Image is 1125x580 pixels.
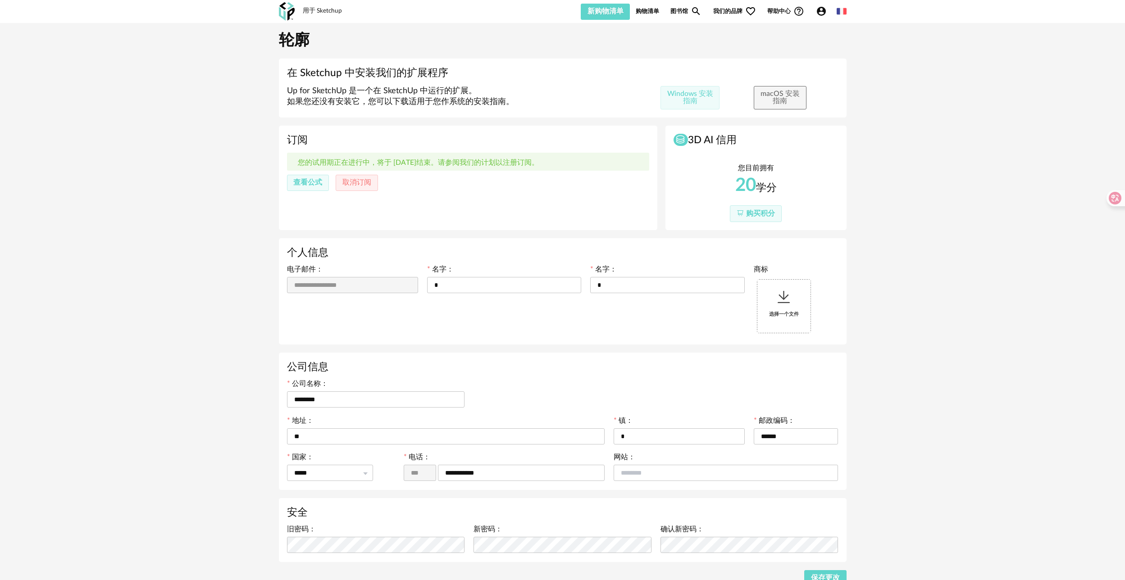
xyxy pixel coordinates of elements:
[404,454,430,463] label: 电话：
[691,6,701,17] span: 放大图标
[636,3,659,20] a: 购物清单
[293,179,322,186] span: 查看公式
[754,266,768,275] label: 商标
[287,134,649,147] h3: 订阅
[746,210,775,217] span: 购买积分
[735,175,777,195] div: 学分
[298,159,539,167] p: 您的试用期正在进行中，将于 [DATE]结束。请参阅我们的计划以注册订阅。
[837,6,847,16] img: fr
[287,526,316,535] label: 旧密码：
[735,176,756,195] span: 20
[614,417,633,426] label: 镇：
[336,175,378,191] button: 取消订阅
[769,305,799,323] font: 选择一个文件
[754,86,806,109] button: macOS 安装指南
[427,266,454,275] label: 名字：
[754,417,795,426] label: 邮政编码：
[287,246,838,259] h3: 个人信息
[474,526,502,535] label: 新密码：
[279,31,847,51] h1: 轮廓
[670,8,688,15] font: 图书馆
[342,179,371,186] span: 取消订阅
[754,97,806,105] a: macOS 安装指南
[670,3,701,20] a: 图书馆放大图标
[660,97,720,105] a: Windows 安装指南
[287,361,838,374] h3: 公司信息
[282,86,586,107] div: Up for SketchUp 是一个在 SketchUp 中运行的扩展。 如果您还没有安装它，您可以下载适用于您作系统的安装指南。
[287,175,329,191] button: 查看公式
[287,454,314,463] label: 国家：
[287,67,838,80] h3: 在 Sketchup 中安装我们的扩展程序
[738,163,774,173] div: 您目前拥有
[816,6,827,17] span: 账户圈图标
[767,6,804,17] span: 帮助中心帮助圆圈大轮廓图标
[713,8,742,15] font: 我们的品牌
[767,8,791,15] font: 帮助中心
[660,526,704,535] label: 确认新密码：
[287,381,328,390] label: 公司名称：
[303,7,342,15] div: 用于 Sketchup
[279,2,295,21] img: OXP
[588,8,624,15] span: 新购物清单
[287,266,323,275] label: 电子邮件：
[287,506,838,519] h3: 安全
[816,6,831,17] span: 账户圈图标
[660,86,720,109] button: Windows 安装指南
[730,205,782,222] button: 购买积分
[581,4,630,20] button: 新购物清单
[745,6,756,17] span: 心形轮廓图标
[590,266,617,275] label: 名字：
[793,6,804,17] span: 帮助圆圈大轮廓图标
[614,454,635,463] label: 网站：
[688,135,737,145] font: 3D AI 信用
[287,417,314,426] label: 地址：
